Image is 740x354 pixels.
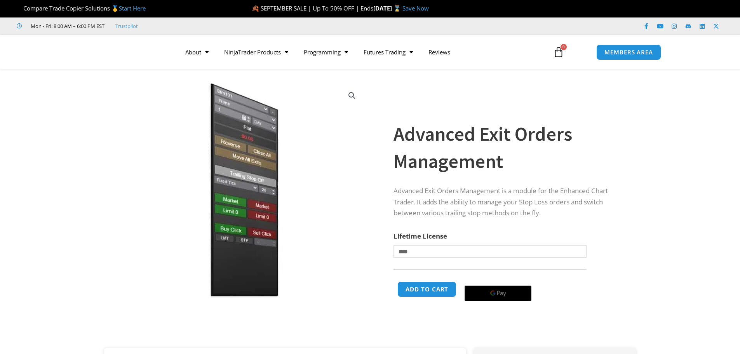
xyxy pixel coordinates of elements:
a: Programming [296,43,356,61]
p: Advanced Exit Orders Management is a module for the Enhanced Chart Trader. It adds the ability to... [394,185,620,219]
img: AdvancedStopLossMgmt | Affordable Indicators – NinjaTrader [115,83,365,298]
span: 🍂 SEPTEMBER SALE | Up To 50% OFF | Ends [252,4,373,12]
img: 🏆 [17,5,23,11]
img: LogoAI | Affordable Indicators – NinjaTrader [79,38,162,66]
button: Add to cart [397,281,456,297]
label: Lifetime License [394,232,447,241]
a: NinjaTrader Products [216,43,296,61]
strong: [DATE] ⌛ [373,4,402,12]
a: About [178,43,216,61]
h1: Advanced Exit Orders Management [394,120,620,175]
a: Start Here [119,4,146,12]
a: Save Now [402,4,429,12]
span: Mon - Fri: 8:00 AM – 6:00 PM EST [29,21,104,31]
a: 0 [542,41,576,63]
a: Trustpilot [115,21,138,31]
a: Futures Trading [356,43,421,61]
a: MEMBERS AREA [596,44,661,60]
iframe: Secure payment input frame [463,280,533,281]
button: Buy with GPay [465,286,531,301]
span: MEMBERS AREA [604,49,653,55]
span: 0 [561,44,567,50]
span: Compare Trade Copier Solutions 🥇 [17,4,146,12]
a: View full-screen image gallery [345,89,359,103]
nav: Menu [178,43,544,61]
a: Reviews [421,43,458,61]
